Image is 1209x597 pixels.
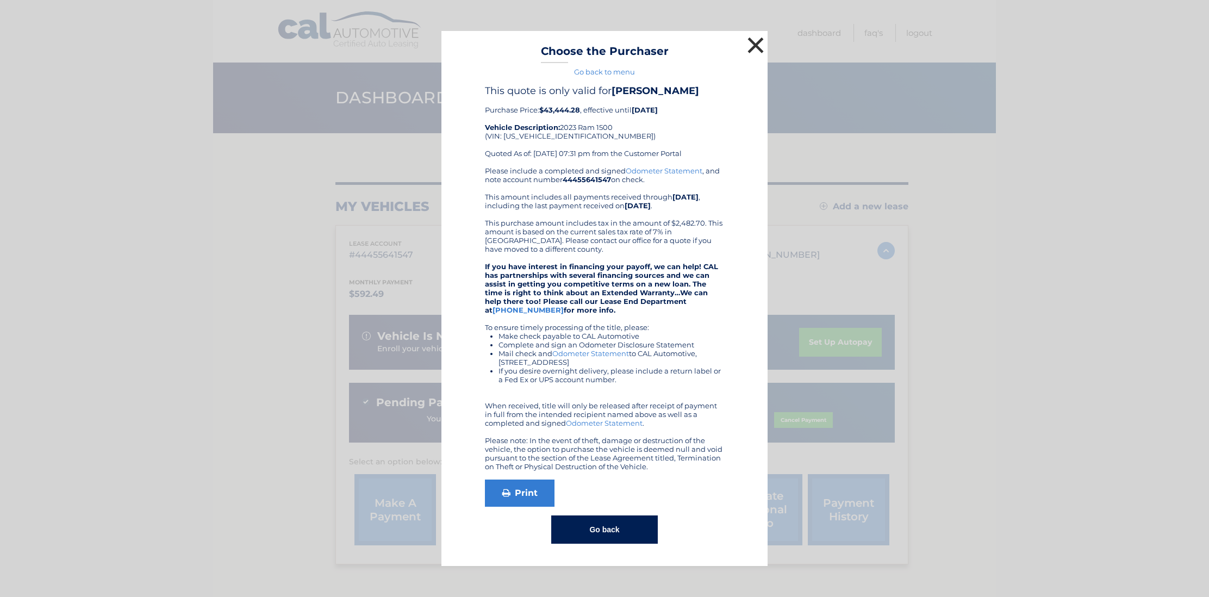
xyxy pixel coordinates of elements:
strong: Vehicle Description: [485,123,560,132]
b: [DATE] [625,201,651,210]
button: Go back [551,515,657,544]
div: Please include a completed and signed , and note account number on check. This amount includes al... [485,166,724,471]
a: Odometer Statement [552,349,629,358]
li: Complete and sign an Odometer Disclosure Statement [498,340,724,349]
h3: Choose the Purchaser [541,45,669,64]
div: Purchase Price: , effective until 2023 Ram 1500 (VIN: [US_VEHICLE_IDENTIFICATION_NUMBER]) Quoted ... [485,85,724,166]
b: 44455641547 [563,175,611,184]
a: [PHONE_NUMBER] [493,306,564,314]
li: If you desire overnight delivery, please include a return label or a Fed Ex or UPS account number. [498,366,724,384]
h4: This quote is only valid for [485,85,724,97]
b: [PERSON_NAME] [612,85,699,97]
b: [DATE] [632,105,658,114]
button: × [745,34,766,56]
li: Make check payable to CAL Automotive [498,332,724,340]
a: Print [485,480,554,507]
b: $43,444.28 [539,105,580,114]
b: [DATE] [672,192,699,201]
strong: If you have interest in financing your payoff, we can help! CAL has partnerships with several fin... [485,262,718,314]
a: Odometer Statement [626,166,702,175]
a: Odometer Statement [566,419,643,427]
a: Go back to menu [574,67,635,76]
li: Mail check and to CAL Automotive, [STREET_ADDRESS] [498,349,724,366]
